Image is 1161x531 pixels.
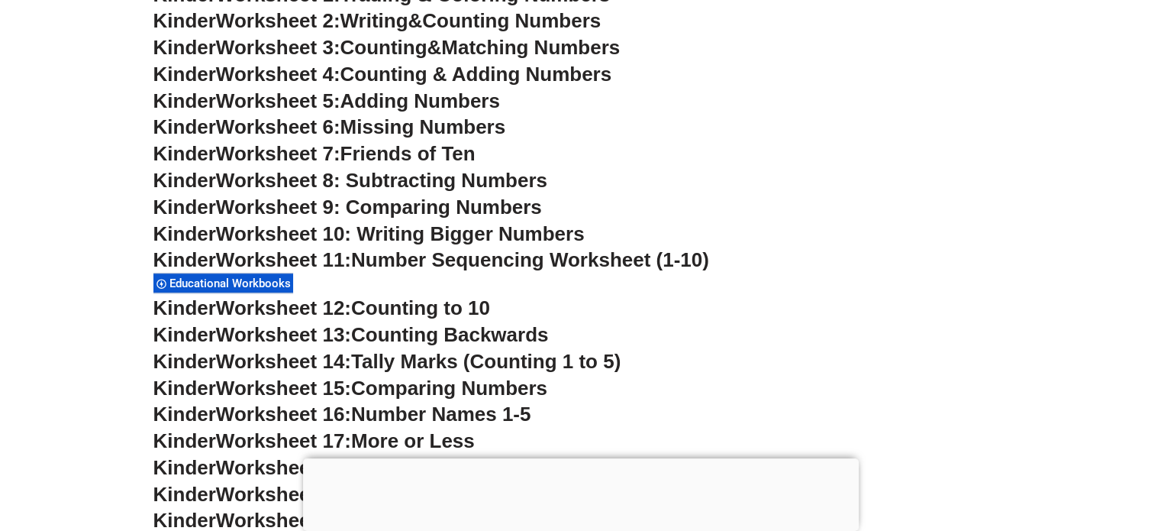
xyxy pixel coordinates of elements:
[216,296,351,319] span: Worksheet 12:
[153,169,216,192] span: Kinder
[153,9,601,32] a: KinderWorksheet 2:Writing&Counting Numbers
[153,115,216,138] span: Kinder
[153,63,216,86] span: Kinder
[216,403,351,426] span: Worksheet 16:
[153,222,216,245] span: Kinder
[907,359,1161,531] iframe: Chat Widget
[340,9,408,32] span: Writing
[153,403,216,426] span: Kinder
[351,296,490,319] span: Counting to 10
[169,277,295,290] span: Educational Workbooks
[153,273,293,293] div: Educational Workbooks
[216,429,351,452] span: Worksheet 17:
[216,196,542,219] span: Worksheet 9: Comparing Numbers
[153,63,612,86] a: KinderWorksheet 4:Counting & Adding Numbers
[351,403,531,426] span: Number Names 1-5
[441,36,620,59] span: Matching Numbers
[153,89,216,112] span: Kinder
[153,142,476,165] a: KinderWorksheet 7:Friends of Ten
[153,456,216,479] span: Kinder
[422,9,601,32] span: Counting Numbers
[351,377,547,400] span: Comparing Numbers
[303,458,859,527] iframe: Advertisement
[340,89,500,112] span: Adding Numbers
[351,350,621,373] span: Tally Marks (Counting 1 to 5)
[216,9,340,32] span: Worksheet 2:
[340,63,612,86] span: Counting & Adding Numbers
[153,36,621,59] a: KinderWorksheet 3:Counting&Matching Numbers
[216,456,351,479] span: Worksheet 18:
[153,142,216,165] span: Kinder
[153,115,506,138] a: KinderWorksheet 6:Missing Numbers
[153,9,216,32] span: Kinder
[153,429,216,452] span: Kinder
[340,115,506,138] span: Missing Numbers
[351,429,475,452] span: More or Less
[153,222,585,245] a: KinderWorksheet 10: Writing Bigger Numbers
[153,89,500,112] a: KinderWorksheet 5:Adding Numbers
[153,248,216,271] span: Kinder
[153,483,216,506] span: Kinder
[153,196,542,219] a: KinderWorksheet 9: Comparing Numbers
[153,377,216,400] span: Kinder
[216,222,585,245] span: Worksheet 10: Writing Bigger Numbers
[153,350,216,373] span: Kinder
[216,169,547,192] span: Worksheet 8: Subtracting Numbers
[340,36,427,59] span: Counting
[153,36,216,59] span: Kinder
[216,483,351,506] span: Worksheet 19:
[153,196,216,219] span: Kinder
[216,350,351,373] span: Worksheet 14:
[153,323,216,346] span: Kinder
[216,115,340,138] span: Worksheet 6:
[351,323,548,346] span: Counting Backwards
[153,169,547,192] a: KinderWorksheet 8: Subtracting Numbers
[216,377,351,400] span: Worksheet 15:
[351,456,501,479] span: Simple Addition
[216,323,351,346] span: Worksheet 13:
[153,296,216,319] span: Kinder
[216,142,340,165] span: Worksheet 7:
[216,63,340,86] span: Worksheet 4:
[351,248,709,271] span: Number Sequencing Worksheet (1-10)
[216,89,340,112] span: Worksheet 5:
[216,248,351,271] span: Worksheet 11:
[216,36,340,59] span: Worksheet 3:
[340,142,476,165] span: Friends of Ten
